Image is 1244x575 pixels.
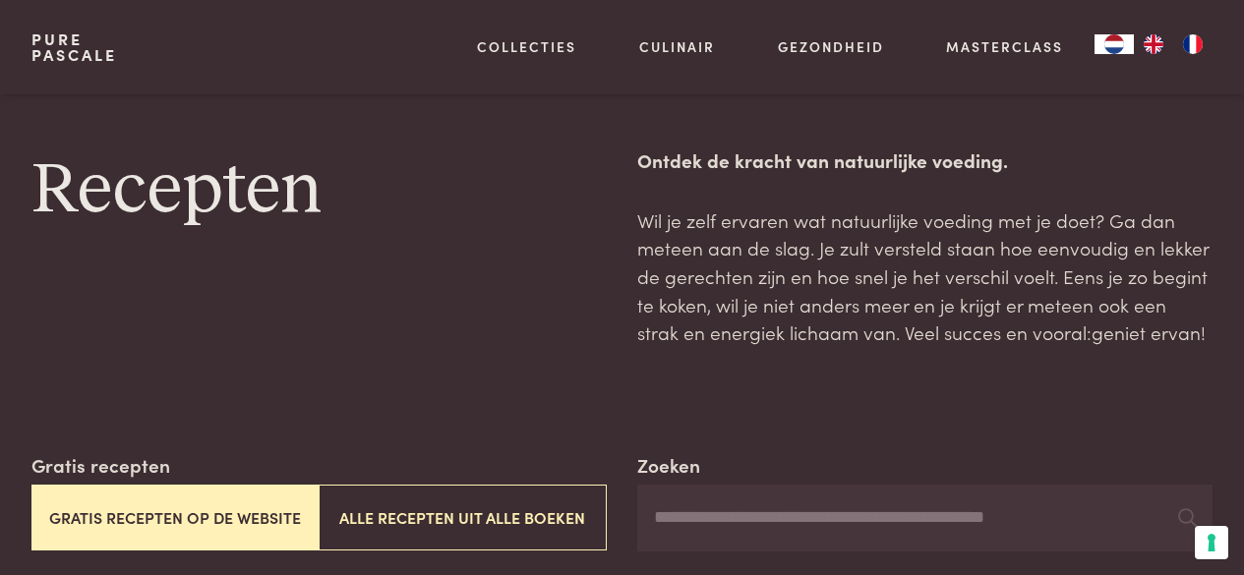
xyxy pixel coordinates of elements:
[1173,34,1213,54] a: FR
[1134,34,1213,54] ul: Language list
[639,36,715,57] a: Culinair
[946,36,1063,57] a: Masterclass
[477,36,576,57] a: Collecties
[31,485,319,550] button: Gratis recepten op de website
[1095,34,1213,54] aside: Language selected: Nederlands
[1134,34,1173,54] a: EN
[31,146,607,235] h1: Recepten
[778,36,884,57] a: Gezondheid
[637,146,1008,173] strong: Ontdek de kracht van natuurlijke voeding.
[319,485,606,550] button: Alle recepten uit alle boeken
[1095,34,1134,54] div: Language
[637,206,1213,347] p: Wil je zelf ervaren wat natuurlijke voeding met je doet? Ga dan meteen aan de slag. Je zult verst...
[1095,34,1134,54] a: NL
[31,451,170,480] label: Gratis recepten
[637,451,700,480] label: Zoeken
[31,31,117,63] a: PurePascale
[1195,526,1228,559] button: Uw voorkeuren voor toestemming voor trackingtechnologieën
